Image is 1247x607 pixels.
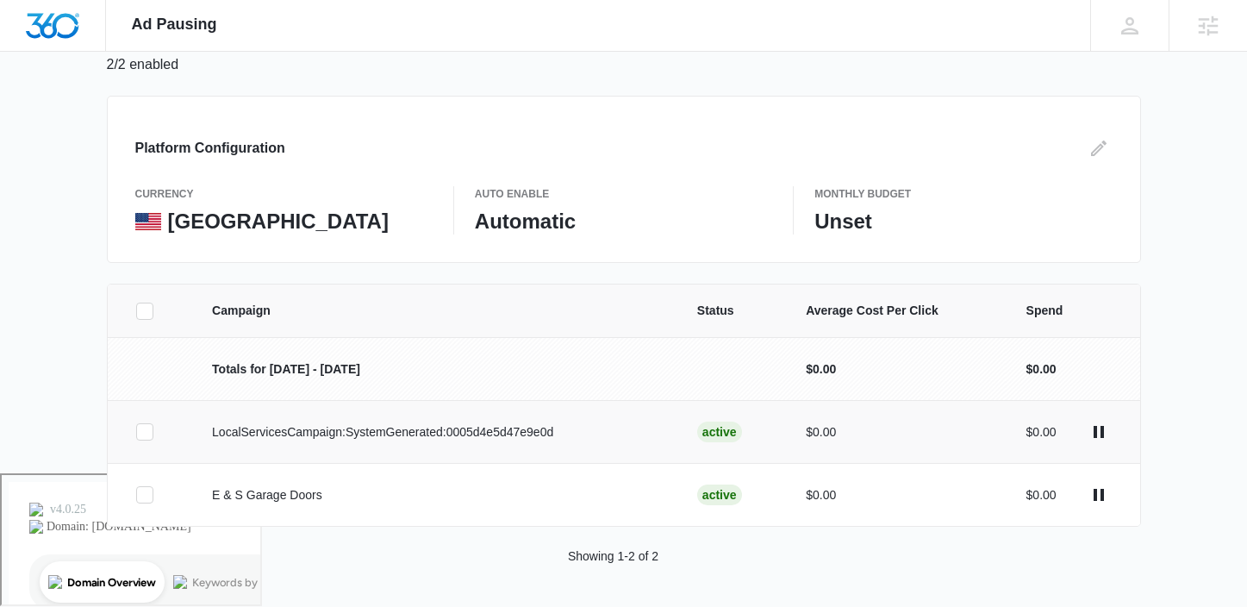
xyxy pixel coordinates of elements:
[1085,481,1113,509] button: actions.pause
[190,102,290,113] div: Keywords by Traffic
[171,100,185,114] img: tab_keywords_by_traffic_grey.svg
[697,422,742,442] div: Active
[568,548,658,566] p: Showing 1-2 of 2
[135,213,161,230] img: United States
[212,302,656,320] span: Campaign
[107,54,179,75] p: 2/2 enabled
[475,186,772,202] p: Auto Enable
[806,423,984,441] p: $0.00
[48,28,84,41] div: v 4.0.25
[814,186,1112,202] p: Monthly Budget
[814,209,1112,235] p: Unset
[212,360,656,379] p: Totals for [DATE] - [DATE]
[168,209,389,235] p: [GEOGRAPHIC_DATA]
[806,486,984,504] p: $0.00
[1026,360,1057,379] p: $0.00
[65,102,154,113] div: Domain Overview
[1085,418,1113,446] button: actions.pause
[1026,486,1057,504] p: $0.00
[1085,135,1113,162] button: Edit
[47,100,60,114] img: tab_domain_overview_orange.svg
[697,302,764,320] span: Status
[28,45,41,59] img: website_grey.svg
[1026,302,1113,320] span: Spend
[1026,423,1057,441] p: $0.00
[806,360,984,379] p: $0.00
[475,209,772,235] p: Automatic
[212,486,656,504] p: E & S Garage Doors
[135,186,433,202] p: currency
[806,302,984,320] span: Average Cost Per Click
[697,485,742,505] div: Active
[135,138,285,159] h3: Platform Configuration
[132,16,217,34] span: Ad Pausing
[28,28,41,41] img: logo_orange.svg
[212,423,656,441] p: LocalServicesCampaign:SystemGenerated:0005d4e5d47e9e0d
[45,45,190,59] div: Domain: [DOMAIN_NAME]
